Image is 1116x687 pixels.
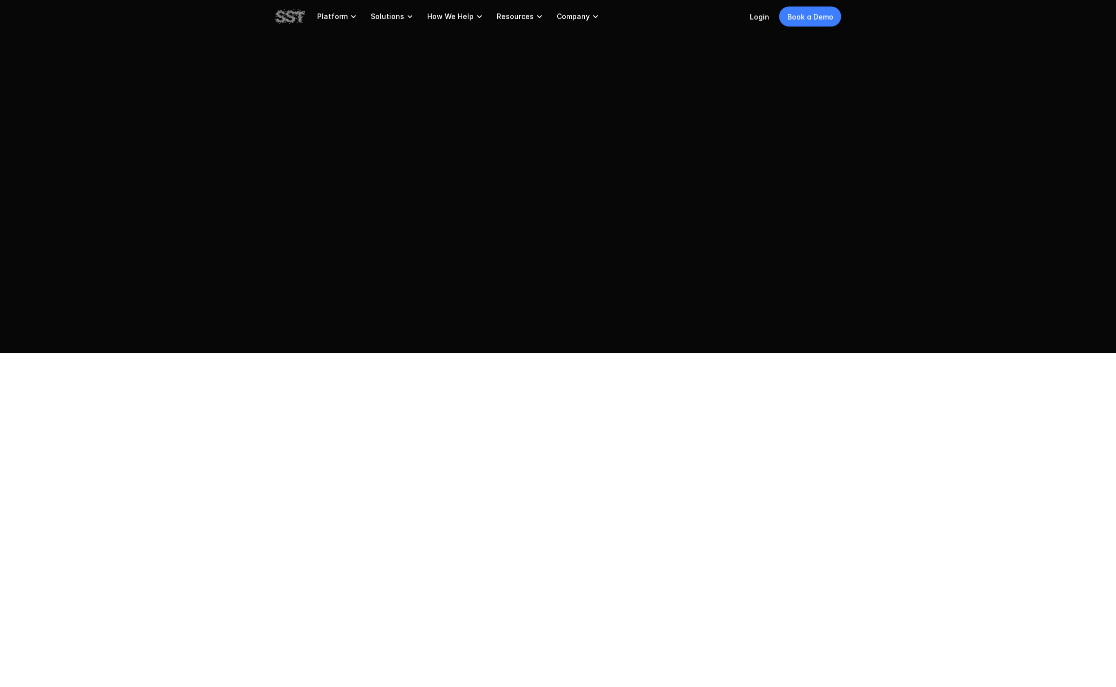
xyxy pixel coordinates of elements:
a: Book a Demo [779,7,841,27]
p: How We Help [427,12,474,21]
p: Book a Demo [787,12,833,22]
p: Solutions [371,12,404,21]
img: SST logo [275,8,305,25]
p: Company [557,12,590,21]
p: Platform [317,12,348,21]
p: Resources [497,12,534,21]
a: Login [750,13,769,21]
